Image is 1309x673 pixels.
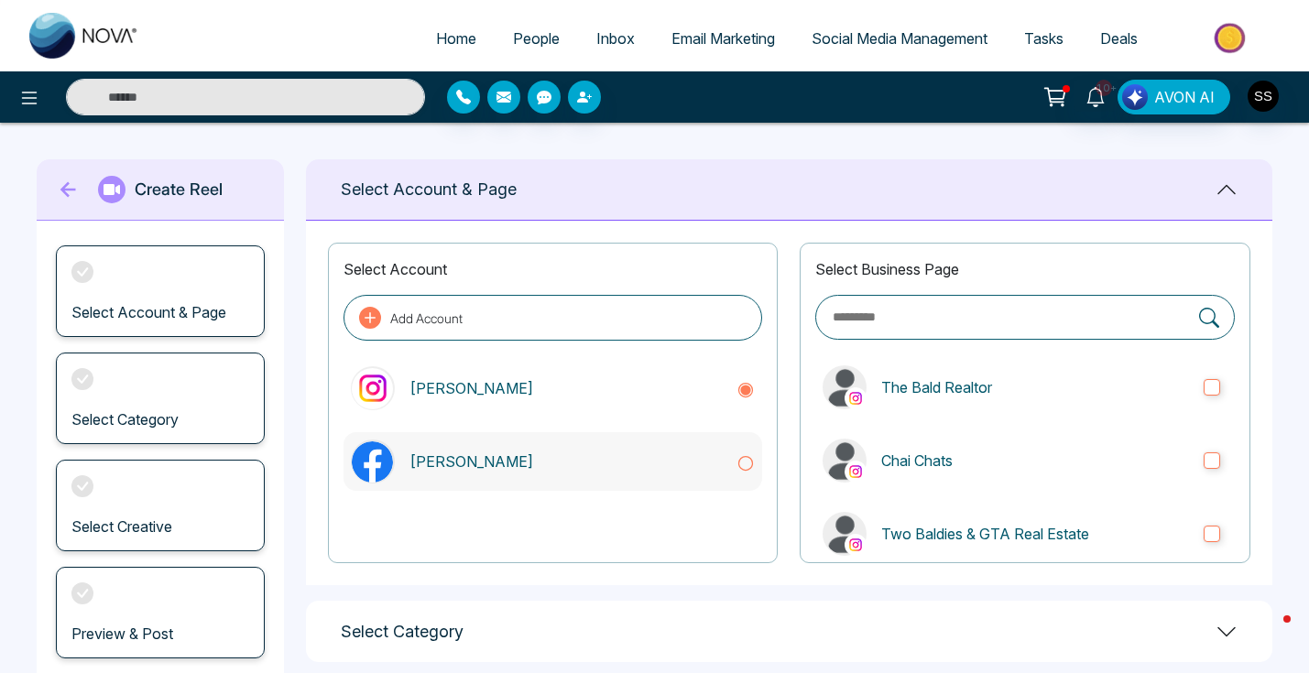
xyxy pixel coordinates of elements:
[793,21,1006,56] a: Social Media Management
[1247,611,1291,655] iframe: Intercom live chat
[815,258,1235,280] p: Select Business Page
[653,21,793,56] a: Email Marketing
[418,21,495,56] a: Home
[409,377,723,399] p: [PERSON_NAME]
[846,462,865,481] img: instagram
[1204,452,1220,469] input: instagramChai ChatsChai Chats
[1074,80,1118,112] a: 10+
[1024,29,1064,48] span: Tasks
[671,29,775,48] span: Email Marketing
[344,258,763,280] p: Select Account
[596,29,635,48] span: Inbox
[71,625,173,643] h3: Preview & Post
[409,450,723,472] p: [PERSON_NAME]
[846,389,865,407] img: instagram
[824,367,866,408] img: The Bald Realtor
[341,179,517,200] h1: Select Account & Page
[71,518,172,536] h3: Select Creative
[135,179,223,200] h1: Create Reel
[881,376,1189,398] p: The Bald Realtor
[390,309,463,328] p: Add Account
[846,536,865,554] img: instagram
[824,514,866,555] img: Two Baldies & GTA Real Estate
[71,411,179,429] h3: Select Category
[812,29,987,48] span: Social Media Management
[344,295,763,341] button: Add Account
[1204,526,1220,542] input: instagramTwo Baldies & GTA Real EstateTwo Baldies & GTA Real Estate
[1006,21,1082,56] a: Tasks
[824,440,866,482] img: Chai Chats
[1100,29,1138,48] span: Deals
[495,21,578,56] a: People
[1154,86,1215,108] span: AVON AI
[1082,21,1156,56] a: Deals
[881,450,1189,472] p: Chai Chats
[1204,379,1220,396] input: instagramThe Bald RealtorThe Bald Realtor
[1096,80,1112,96] span: 10+
[341,622,464,642] h1: Select Category
[1165,17,1298,59] img: Market-place.gif
[436,29,476,48] span: Home
[1248,81,1279,112] img: User Avatar
[578,21,653,56] a: Inbox
[1118,80,1230,114] button: AVON AI
[29,13,139,59] img: Nova CRM Logo
[513,29,560,48] span: People
[353,368,393,408] img: instagram
[71,304,226,321] h3: Select Account & Page
[1122,84,1148,110] img: Lead Flow
[881,523,1189,545] p: Two Baldies & GTA Real Estate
